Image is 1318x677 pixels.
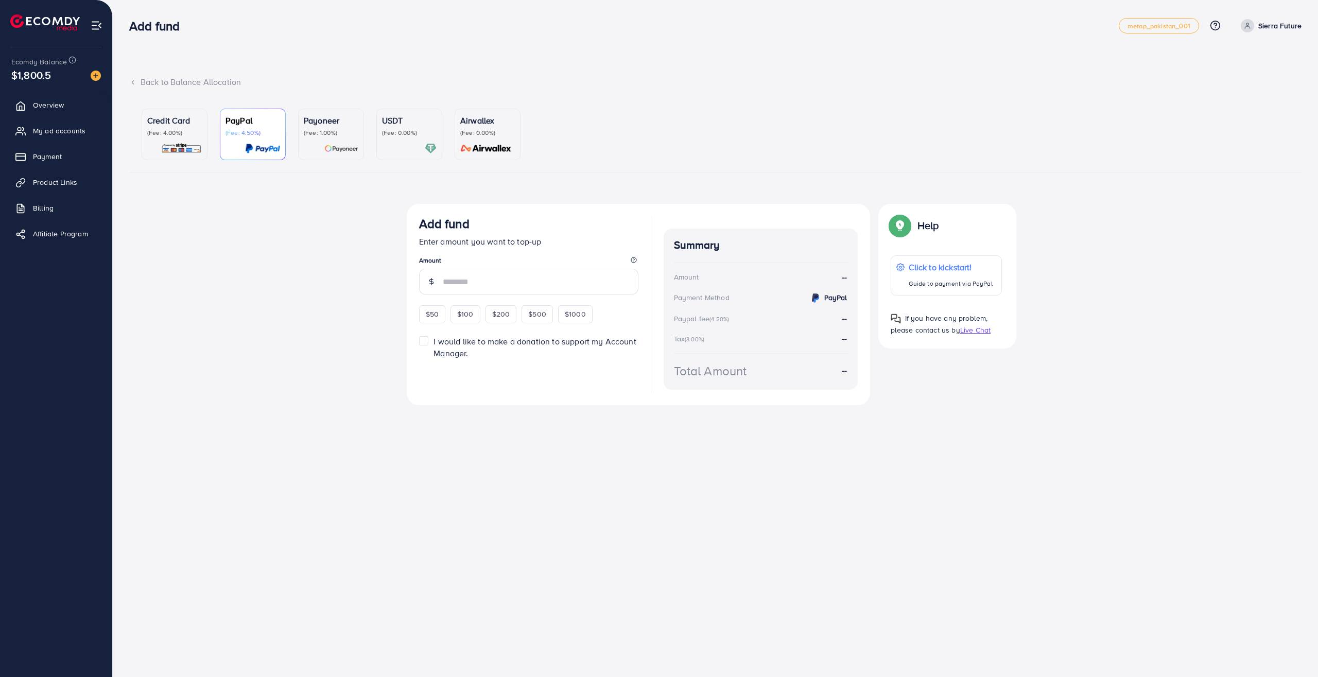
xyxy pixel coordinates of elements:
[909,261,993,273] p: Click to kickstart!
[382,114,437,127] p: USDT
[33,203,54,213] span: Billing
[419,216,470,231] h3: Add fund
[226,129,280,137] p: (Fee: 4.50%)
[11,57,67,67] span: Ecomdy Balance
[33,177,77,187] span: Product Links
[460,129,515,137] p: (Fee: 0.00%)
[425,143,437,154] img: card
[1237,19,1302,32] a: Sierra Future
[8,95,105,115] a: Overview
[674,292,730,303] div: Payment Method
[457,309,474,319] span: $100
[245,143,280,154] img: card
[161,143,202,154] img: card
[1128,23,1190,29] span: metap_pakistan_001
[824,292,847,303] strong: PayPal
[147,129,202,137] p: (Fee: 4.00%)
[842,364,847,376] strong: --
[909,277,993,290] p: Guide to payment via PayPal
[33,229,88,239] span: Affiliate Program
[382,129,437,137] p: (Fee: 0.00%)
[8,198,105,218] a: Billing
[91,20,102,31] img: menu
[8,172,105,193] a: Product Links
[11,67,51,82] span: $1,800.5
[1119,18,1199,33] a: metap_pakistan_001
[528,309,546,319] span: $500
[304,114,358,127] p: Payoneer
[809,292,822,304] img: credit
[891,216,909,235] img: Popup guide
[891,313,988,335] span: If you have any problem, please contact us by
[8,223,105,244] a: Affiliate Program
[33,151,62,162] span: Payment
[674,362,747,380] div: Total Amount
[891,314,901,324] img: Popup guide
[1274,631,1310,669] iframe: Chat
[460,114,515,127] p: Airwallex
[419,256,638,269] legend: Amount
[33,126,85,136] span: My ad accounts
[960,325,991,335] span: Live Chat
[8,146,105,167] a: Payment
[304,129,358,137] p: (Fee: 1.00%)
[457,143,515,154] img: card
[91,71,101,81] img: image
[433,336,636,359] span: I would like to make a donation to support my Account Manager.
[324,143,358,154] img: card
[674,334,708,344] div: Tax
[842,271,847,283] strong: --
[33,100,64,110] span: Overview
[426,309,439,319] span: $50
[129,19,188,33] h3: Add fund
[226,114,280,127] p: PayPal
[419,235,638,248] p: Enter amount you want to top-up
[842,333,847,344] strong: --
[1258,20,1302,32] p: Sierra Future
[10,14,80,30] img: logo
[8,120,105,141] a: My ad accounts
[842,313,847,324] strong: --
[147,114,202,127] p: Credit Card
[685,335,704,343] small: (3.00%)
[674,314,733,324] div: Paypal fee
[674,239,847,252] h4: Summary
[129,76,1302,88] div: Back to Balance Allocation
[492,309,510,319] span: $200
[565,309,586,319] span: $1000
[917,219,939,232] p: Help
[674,272,699,282] div: Amount
[709,315,729,323] small: (4.50%)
